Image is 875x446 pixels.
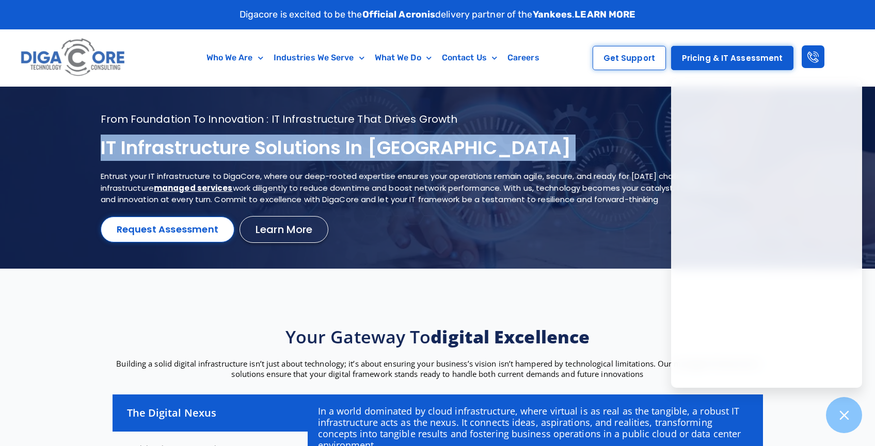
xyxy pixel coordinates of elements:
[370,46,437,70] a: What We Do
[107,325,768,348] h2: Your gateway to
[101,112,749,126] p: From foundation to innovation : IT infrastructure that drives growth
[533,9,572,20] strong: Yankees
[101,136,749,160] h1: IT Infrastructure Solutions in [GEOGRAPHIC_DATA]
[174,46,572,70] nav: Menu
[101,171,749,206] p: Entrust your IT infrastructure to DigaCore, where our deep-rooted expertise ensures your operatio...
[107,358,768,379] p: Building a solid digital infrastructure isn’t just about technology; it’s about ensuring your bus...
[154,183,233,193] a: managed services
[256,224,312,235] span: Learn More
[431,325,590,349] strong: digital excellence
[113,394,308,432] div: The Digital Nexus
[240,8,636,22] p: Digacore is excited to be the delivery partner of the .
[593,46,666,70] a: Get Support
[671,46,793,70] a: Pricing & IT Assessment
[240,216,328,243] a: Learn More
[362,9,436,20] strong: Official Acronis
[575,9,635,20] a: LEARN MORE
[18,35,129,81] img: Digacore logo 1
[603,54,655,62] span: Get Support
[268,46,370,70] a: Industries We Serve
[682,54,783,62] span: Pricing & IT Assessment
[502,46,545,70] a: Careers
[437,46,502,70] a: Contact Us
[201,46,268,70] a: Who We Are
[101,217,235,242] a: Request Assessment
[671,78,862,388] iframe: Chatgenie Messenger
